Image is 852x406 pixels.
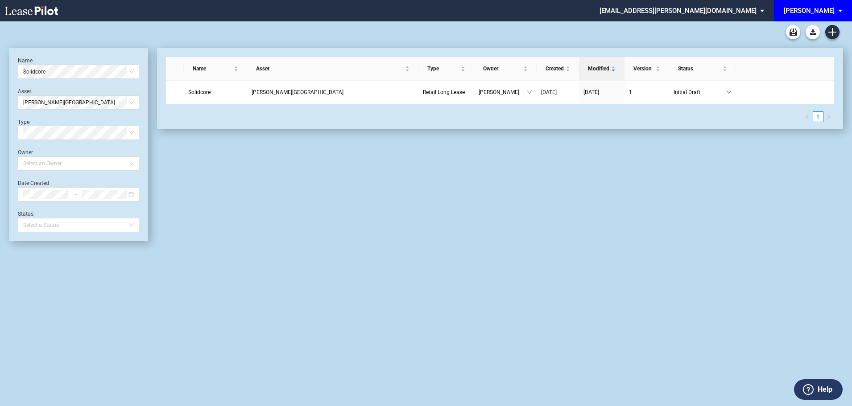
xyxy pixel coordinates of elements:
a: [DATE] [541,88,575,97]
span: down [527,90,532,95]
div: [PERSON_NAME] [784,7,835,15]
span: Solidcore [23,65,134,78]
span: Asset [256,64,403,73]
th: Version [625,57,669,81]
a: 1 [629,88,665,97]
span: Moultrie Plaza [252,89,343,95]
a: Solidcore [188,88,243,97]
span: Modified [588,64,609,73]
th: Created [537,57,579,81]
button: Help [794,379,843,400]
span: to [72,191,78,197]
a: Retail Long Lease [423,88,470,97]
button: Download Blank Form [806,25,820,39]
span: [DATE] [583,89,599,95]
span: Solidcore [188,89,211,95]
span: Status [678,64,721,73]
th: Owner [474,57,537,81]
th: Modified [579,57,625,81]
span: down [726,90,732,95]
span: Moultrie Plaza [23,96,134,109]
label: Asset [18,88,31,94]
li: 1 [813,111,823,122]
label: Status [18,211,33,217]
th: Type [418,57,474,81]
button: left [802,111,813,122]
span: [PERSON_NAME] [479,88,527,97]
span: [DATE] [541,89,557,95]
span: Type [427,64,459,73]
label: Type [18,119,29,125]
label: Date Created [18,180,49,186]
a: Create new document [825,25,840,39]
a: Archive [786,25,800,39]
a: 1 [813,112,823,122]
th: Name [184,57,248,81]
label: Help [818,384,832,395]
button: right [823,111,834,122]
span: swap-right [72,191,78,197]
li: Next Page [823,111,834,122]
span: Version [633,64,654,73]
span: Name [193,64,232,73]
label: Owner [18,149,33,156]
a: [PERSON_NAME][GEOGRAPHIC_DATA] [252,88,414,97]
span: Owner [483,64,521,73]
span: left [805,115,810,119]
md-menu: Download Blank Form List [803,25,823,39]
span: Initial Draft [674,88,726,97]
th: Asset [247,57,418,81]
span: 1 [629,89,632,95]
span: Created [546,64,564,73]
th: Status [669,57,736,81]
span: Retail Long Lease [423,89,465,95]
label: Name [18,57,33,64]
li: Previous Page [802,111,813,122]
a: [DATE] [583,88,620,97]
span: right [827,115,831,119]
